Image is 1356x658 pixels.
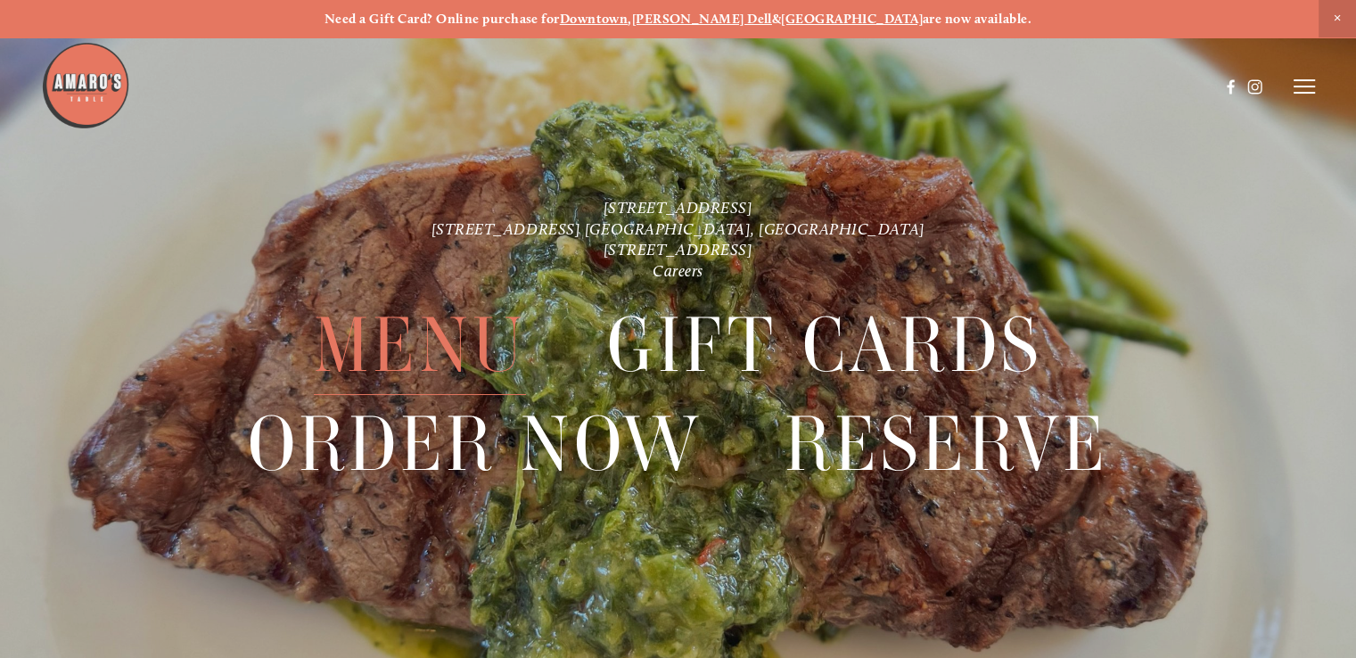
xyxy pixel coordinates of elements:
[923,11,1031,27] strong: are now available.
[560,11,629,27] a: Downtown
[248,395,703,494] span: Order Now
[325,11,560,27] strong: Need a Gift Card? Online purchase for
[784,395,1108,494] span: Reserve
[632,11,772,27] a: [PERSON_NAME] Dell
[431,219,925,239] a: [STREET_ADDRESS] [GEOGRAPHIC_DATA], [GEOGRAPHIC_DATA]
[628,11,631,27] strong: ,
[248,395,703,493] a: Order Now
[604,198,753,218] a: [STREET_ADDRESS]
[607,296,1042,395] span: Gift Cards
[314,296,526,395] span: Menu
[314,296,526,394] a: Menu
[781,11,923,27] a: [GEOGRAPHIC_DATA]
[772,11,781,27] strong: &
[653,261,703,281] a: Careers
[784,395,1108,493] a: Reserve
[607,296,1042,394] a: Gift Cards
[604,240,753,259] a: [STREET_ADDRESS]
[41,41,130,130] img: Amaro's Table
